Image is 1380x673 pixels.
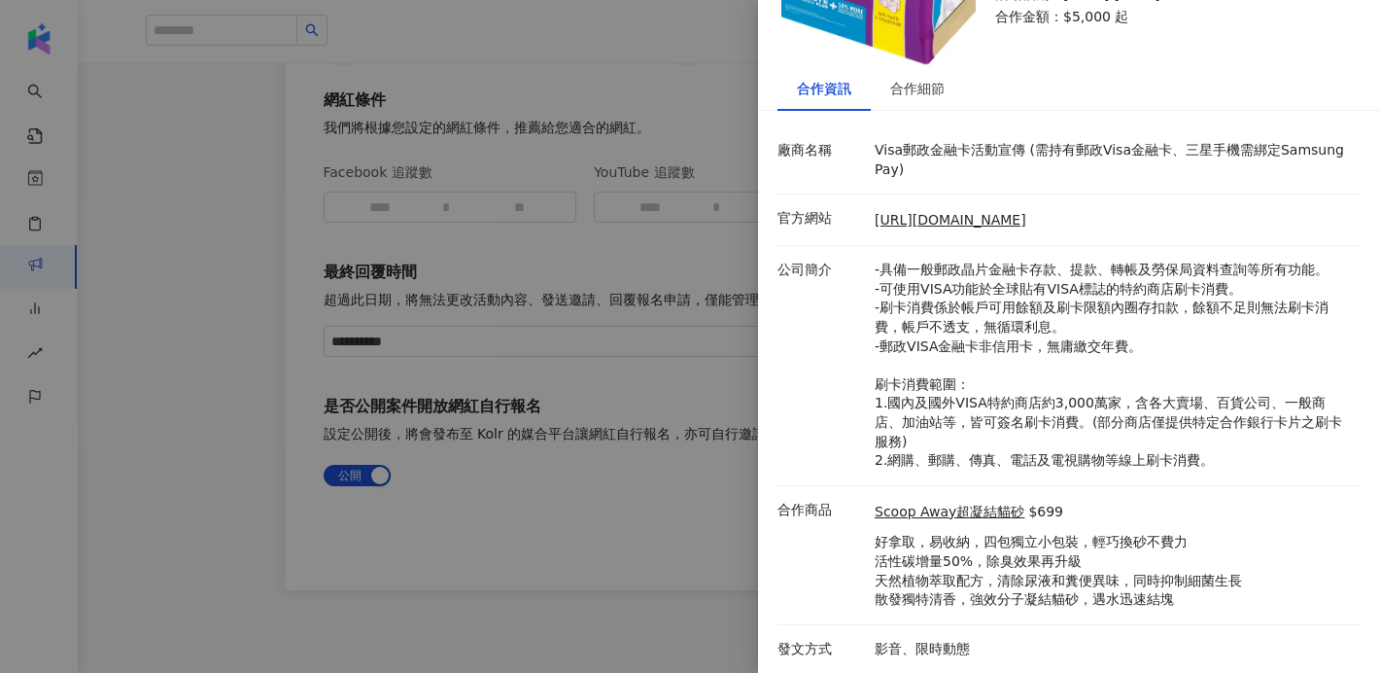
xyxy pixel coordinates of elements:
div: 合作資訊 [797,78,851,99]
p: 合作金額： $5,000 起 [995,8,1337,27]
p: 公司簡介 [777,261,865,280]
div: 合作細節 [890,78,945,99]
p: 影音、限時動態 [875,640,1351,659]
p: 好拿取，易收納，四包獨立小包裝，輕巧換砂不費力​ 活性碳增量50%，除臭效果再升級​ 天然植物萃取配方，清除尿液和糞便異味，同時抑制細菌生長 散發獨特清香，強效分子凝結貓砂，遇水迅速結塊 [875,533,1242,609]
p: 官方網站 [777,209,865,229]
a: [URL][DOMAIN_NAME] [875,212,1026,228]
p: 廠商名稱 [777,141,865,160]
p: -具備一般郵政晶片金融卡存款、提款、轉帳及勞保局資料查詢等所有功能。 -可使用VISA功能於全球貼有VISA標誌的特約商店刷卡消費。 -刷卡消費係於帳戶可用餘額及刷卡限額內圈存扣款，餘額不足則無... [875,261,1351,471]
p: 合作商品 [777,501,865,520]
p: Visa郵政金融卡活動宣傳 (需持有郵政Visa金融卡、三星手機需綁定Samsung Pay) [875,141,1351,179]
p: 發文方式 [777,640,865,659]
p: $699 [1028,503,1063,522]
a: Scoop Away超凝結貓砂 [875,503,1024,522]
